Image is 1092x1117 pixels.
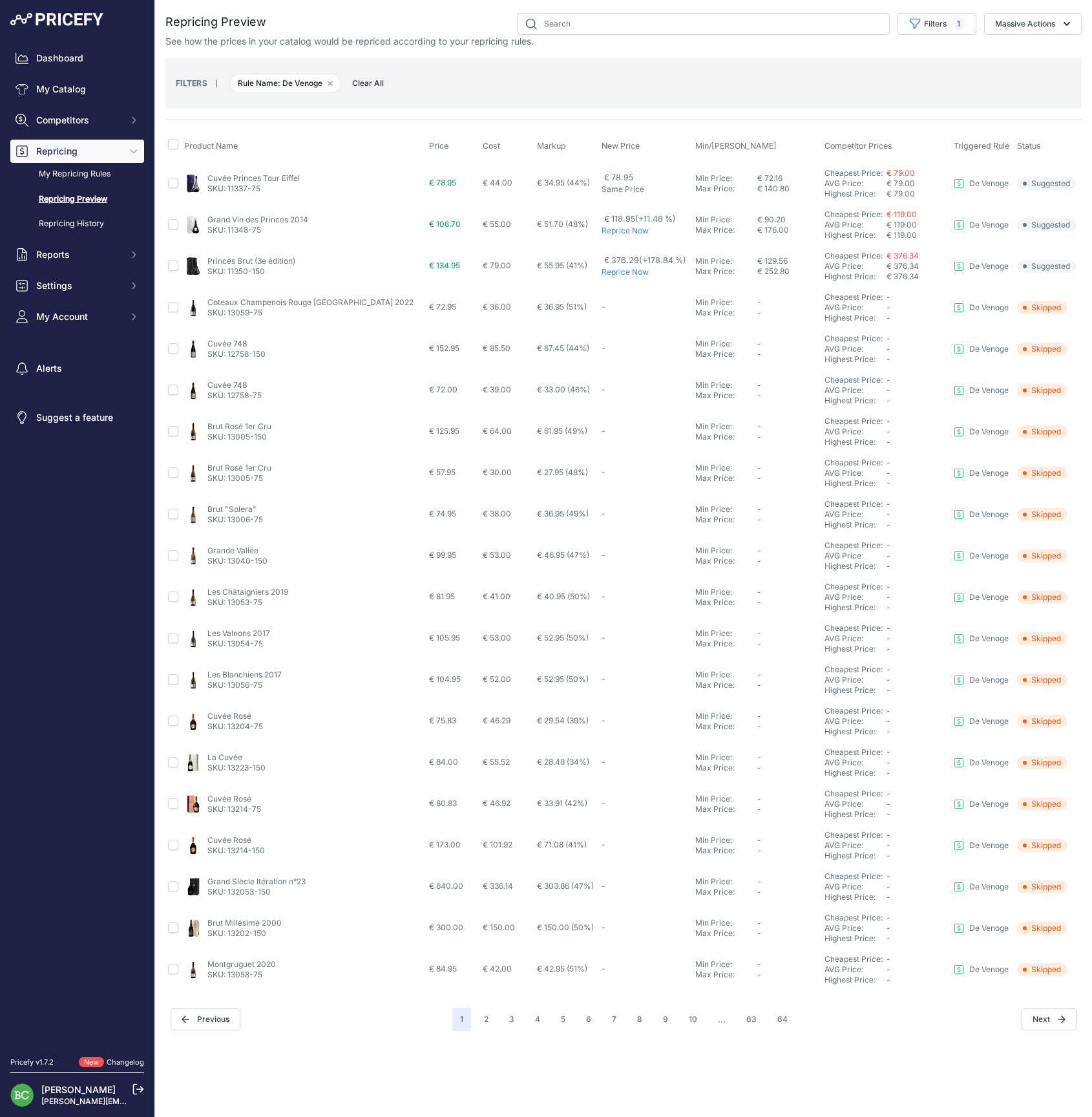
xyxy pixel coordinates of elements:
[887,385,890,395] span: -
[695,297,757,308] div: Min Price:
[1017,177,1076,190] span: Suggested
[695,184,757,194] div: Max Price:
[969,344,1009,354] p: De Venoge
[184,141,238,151] span: Product Name
[824,540,883,550] a: Cheapest Price:
[207,763,266,772] a: SKU: 13223-150
[429,302,456,312] span: € 72.95
[207,670,282,679] a: Les Blanchiens 2017
[695,473,757,484] div: Max Price:
[695,421,757,432] div: Min Price:
[553,1008,573,1031] button: Go to page 5
[602,184,690,195] p: Same Price
[429,509,456,518] span: € 74.95
[824,954,883,964] a: Cheapest Price:
[757,215,819,225] div: € 90.20
[207,266,265,276] a: SKU: 11350-150
[695,515,757,525] div: Max Price:
[824,582,883,591] a: Cheapest Price:
[887,334,890,343] span: -
[207,877,306,886] a: Grand Siècle Itération n°23
[207,887,271,897] a: SKU: 132053-150
[207,835,251,845] a: Cuvée Rosé
[483,426,512,436] span: € 64.00
[207,711,251,721] a: Cuvée Rosé
[10,274,144,297] button: Settings
[10,406,144,429] a: Suggest a feature
[757,432,761,441] span: -
[695,173,757,184] div: Min Price:
[207,80,225,87] small: |
[207,225,261,235] a: SKU: 11348-75
[1017,508,1067,521] span: Skipped
[635,214,676,224] span: (+11.48 %)
[757,504,761,514] span: -
[824,685,876,695] a: Highest Price:
[207,463,271,473] a: Brut Rosé 1er Cru
[695,390,757,401] div: Max Price:
[518,13,890,35] input: Search
[483,302,511,312] span: € 36.00
[969,882,1009,892] p: De Venoge
[824,478,876,488] a: Highest Price:
[887,499,890,509] span: -
[695,256,757,266] div: Min Price:
[969,675,1009,685] p: De Venoge
[887,168,915,178] a: € 79.00
[887,261,949,271] div: € 376.34
[969,385,1009,396] p: De Venoge
[207,473,263,483] a: SKU: 13005-75
[824,261,887,271] div: AVG Price:
[824,416,883,426] a: Cheapest Price:
[887,189,915,198] span: € 79.00
[824,851,876,860] a: Highest Price:
[346,77,390,90] button: Clear All
[429,178,456,187] span: € 78.95
[954,758,1009,768] a: De Venoge
[757,308,761,317] span: -
[954,964,1009,975] a: De Venoge
[604,255,686,265] span: € 376.29
[604,214,676,224] span: € 118.95
[824,354,876,364] a: Highest Price:
[207,515,263,524] a: SKU: 13006-75
[757,515,761,524] span: -
[824,168,883,178] a: Cheapest Price:
[1017,467,1067,480] span: Skipped
[824,561,876,571] a: Highest Price:
[207,349,266,359] a: SKU: 12758-150
[887,230,917,240] span: € 119.00
[984,13,1082,35] button: Massive Actions
[10,78,144,101] a: My Catalog
[824,830,883,840] a: Cheapest Price:
[207,421,271,431] a: Brut Rosé 1er Cru
[824,375,883,385] a: Cheapest Price:
[954,344,1009,354] a: De Venoge
[887,354,890,364] span: -
[757,339,761,348] span: -
[969,509,1009,520] p: De Venoge
[887,209,917,219] a: € 119.00
[602,385,605,394] span: -
[602,426,605,436] span: -
[1017,141,1041,151] span: Status
[824,220,887,230] div: AVG Price:
[969,220,1009,230] p: De Venoge
[207,959,276,969] a: Montgruguet 2020
[537,219,588,229] span: € 51.70 (48%)
[954,675,1009,685] a: De Venoge
[757,473,761,483] span: -
[824,427,887,437] div: AVG Price:
[887,509,890,519] span: -
[824,623,883,633] a: Cheapest Price:
[954,840,1009,851] a: De Venoge
[207,970,262,979] a: SKU: 13058-75
[207,390,262,400] a: SKU: 12758-75
[501,1008,522,1031] button: Go to page 3
[483,178,512,187] span: € 44.00
[757,349,761,359] span: -
[954,509,1009,520] a: De Venoge
[770,1008,795,1031] button: Go to page 64
[10,213,144,235] a: Repricing History
[207,628,270,638] a: Les Valnons 2017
